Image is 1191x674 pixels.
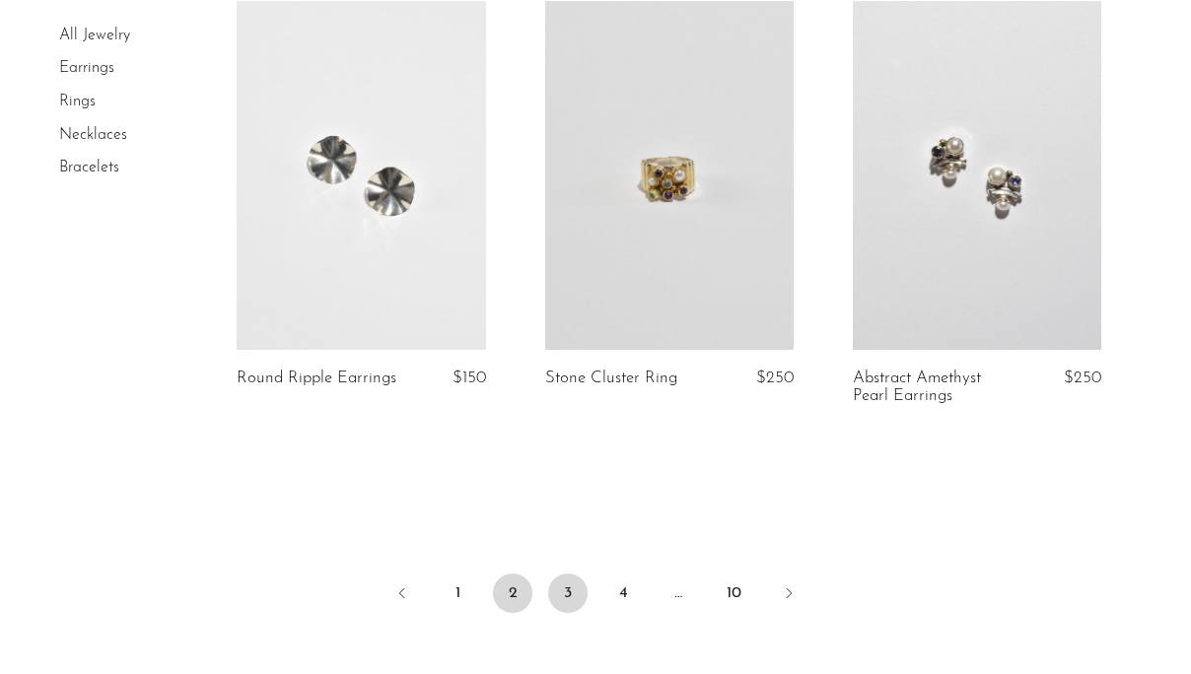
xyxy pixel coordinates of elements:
[659,573,698,613] span: …
[237,370,396,387] a: Round Ripple Earrings
[59,160,119,175] a: Bracelets
[438,573,477,613] a: 1
[714,573,753,613] a: 10
[545,370,677,387] a: Stone Cluster Ring
[493,573,532,613] span: 2
[1064,370,1101,386] span: $250
[59,28,130,43] a: All Jewelry
[548,573,588,613] a: 3
[59,94,96,109] a: Rings
[756,370,794,386] span: $250
[453,370,486,386] span: $150
[59,127,127,143] a: Necklaces
[769,573,808,617] a: Next
[603,573,643,613] a: 4
[383,573,422,617] a: Previous
[853,370,1016,406] a: Abstract Amethyst Pearl Earrings
[59,61,114,77] a: Earrings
